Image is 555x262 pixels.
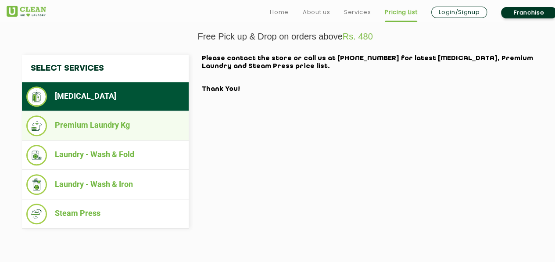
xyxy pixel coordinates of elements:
h2: Please contact the store or call us at [PHONE_NUMBER] for latest [MEDICAL_DATA], Premium Laundry ... [202,55,548,93]
a: Home [270,7,289,18]
li: Steam Press [26,204,184,224]
img: UClean Laundry and Dry Cleaning [7,6,46,17]
a: Services [344,7,371,18]
h4: Select Services [22,55,189,82]
img: Laundry - Wash & Fold [26,145,47,165]
li: Laundry - Wash & Fold [26,145,184,165]
a: Pricing List [385,7,417,18]
li: [MEDICAL_DATA] [26,86,184,107]
a: About us [303,7,330,18]
span: Rs. 480 [343,32,373,41]
img: Steam Press [26,204,47,224]
img: Premium Laundry Kg [26,115,47,136]
img: Dry Cleaning [26,86,47,107]
img: Laundry - Wash & Iron [26,174,47,195]
li: Laundry - Wash & Iron [26,174,184,195]
a: Login/Signup [431,7,487,18]
li: Premium Laundry Kg [26,115,184,136]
